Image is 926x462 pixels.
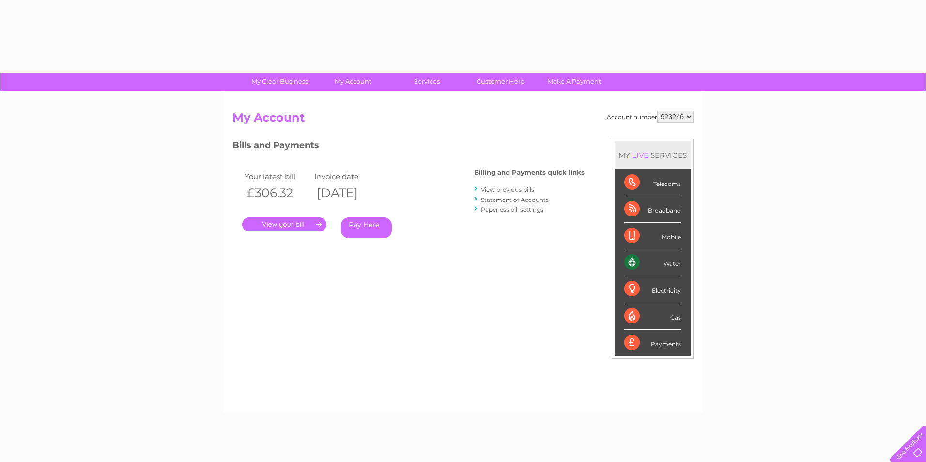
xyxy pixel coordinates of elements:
h2: My Account [232,111,694,129]
div: Mobile [624,223,681,249]
div: Water [624,249,681,276]
h3: Bills and Payments [232,139,585,155]
div: MY SERVICES [615,141,691,169]
td: Invoice date [312,170,382,183]
a: Pay Here [341,217,392,238]
td: Your latest bill [242,170,312,183]
div: Telecoms [624,169,681,196]
div: Broadband [624,196,681,223]
a: Paperless bill settings [481,206,543,213]
div: LIVE [630,151,650,160]
a: View previous bills [481,186,534,193]
th: £306.32 [242,183,312,203]
a: My Account [313,73,393,91]
a: My Clear Business [240,73,320,91]
div: Gas [624,303,681,330]
div: Payments [624,330,681,356]
th: [DATE] [312,183,382,203]
a: . [242,217,326,231]
a: Statement of Accounts [481,196,549,203]
a: Customer Help [461,73,540,91]
h4: Billing and Payments quick links [474,169,585,176]
a: Make A Payment [534,73,614,91]
div: Electricity [624,276,681,303]
div: Account number [607,111,694,123]
a: Services [387,73,467,91]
